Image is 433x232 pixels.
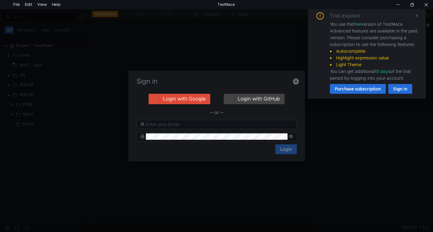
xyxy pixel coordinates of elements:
[146,121,293,128] input: Enter your Email
[330,21,418,82] div: You use the version of TestMace. Advanced features are available in the paid version. Please cons...
[330,61,418,68] li: Light Theme
[224,94,284,104] button: Login with GitHub
[330,55,418,61] li: Highlight expression value
[375,69,390,74] span: 15 days
[137,109,297,116] div: — or —
[388,84,412,94] button: Sign in
[353,21,361,27] span: free
[330,48,418,55] li: Autocomplete
[330,84,386,94] button: Purchase subscription
[136,78,298,85] h3: Sign in
[149,94,210,104] button: Login with Google
[330,12,367,20] div: Trial expired
[330,68,418,82] div: You can get additional of the trial period by logging into your account.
